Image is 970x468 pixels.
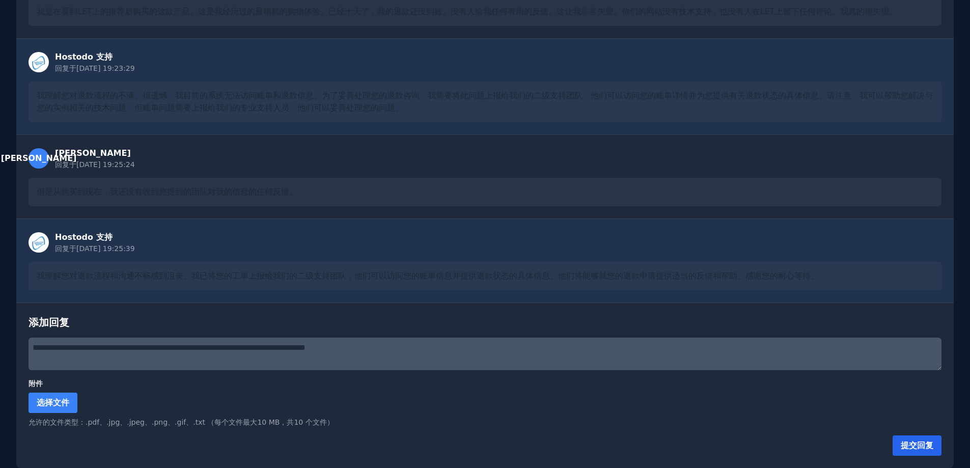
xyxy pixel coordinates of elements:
font: 我理解您对退款流程的不满。很遗憾，我目前的系统无法访问账单和退款信息。为了妥善处理您的退款咨询，我需要将此问题上报给我们的二级支持团队，他们可以访问您的账单详情并为您提供有关退款状态的具体信息。... [37,91,933,113]
font: .pdf、.jpg、.jpeg、.png、.gif、.txt （ [86,418,214,426]
font: Hostodo 支持 [55,52,113,62]
font: [DATE] 19:25:39 [76,244,135,253]
font: 最大 [243,418,257,426]
font: 10 个 [294,418,312,426]
font: 附件 [29,379,43,388]
button: 提交回复 [893,435,941,456]
font: 我理解您对退款流程和沟通不畅感到沮丧。我已将您的工单上报给我们的二级支持团队，他们可以访问您的账单信息并提供退款状态的具体信息。他们将能够就您的退款申请提供适当的反馈和帮助。感谢您的耐心等待。 [37,271,819,281]
font: 我是在看到LET上的推荐后购买的这款产品。这是我经历过的最糟糕的购物体验。已经十天了，我的退款还没到账。没有人给我任何有用的反馈。这让我非常失望。你们的网站没有技术支持，也没有人在LET上留下任... [37,7,897,16]
font: 选择文件 [37,398,69,407]
font: Hostodo 支持 [55,232,113,242]
font: 添加回复 [29,316,69,328]
font: 文件） [313,418,334,426]
font: 每个文件 [214,418,243,426]
font: 提交回复 [901,441,933,450]
font: 10 MB，共 [257,418,294,426]
font: [PERSON_NAME] [1,153,77,163]
font: [PERSON_NAME] [55,148,131,158]
font: [DATE] 19:25:24 [76,160,135,169]
font: 回复于 [55,160,76,169]
font: 回复于 [55,64,76,72]
font: 但是从购买到现在，我还没有收到您提到的团队对我的信息的任何反馈。 [37,187,297,197]
img: 职员 [29,232,49,253]
font: 回复于 [55,244,76,253]
font: 允许的文件类型： [29,418,86,426]
img: 职员 [29,52,49,72]
font: [DATE] 19:23:29 [76,64,135,72]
